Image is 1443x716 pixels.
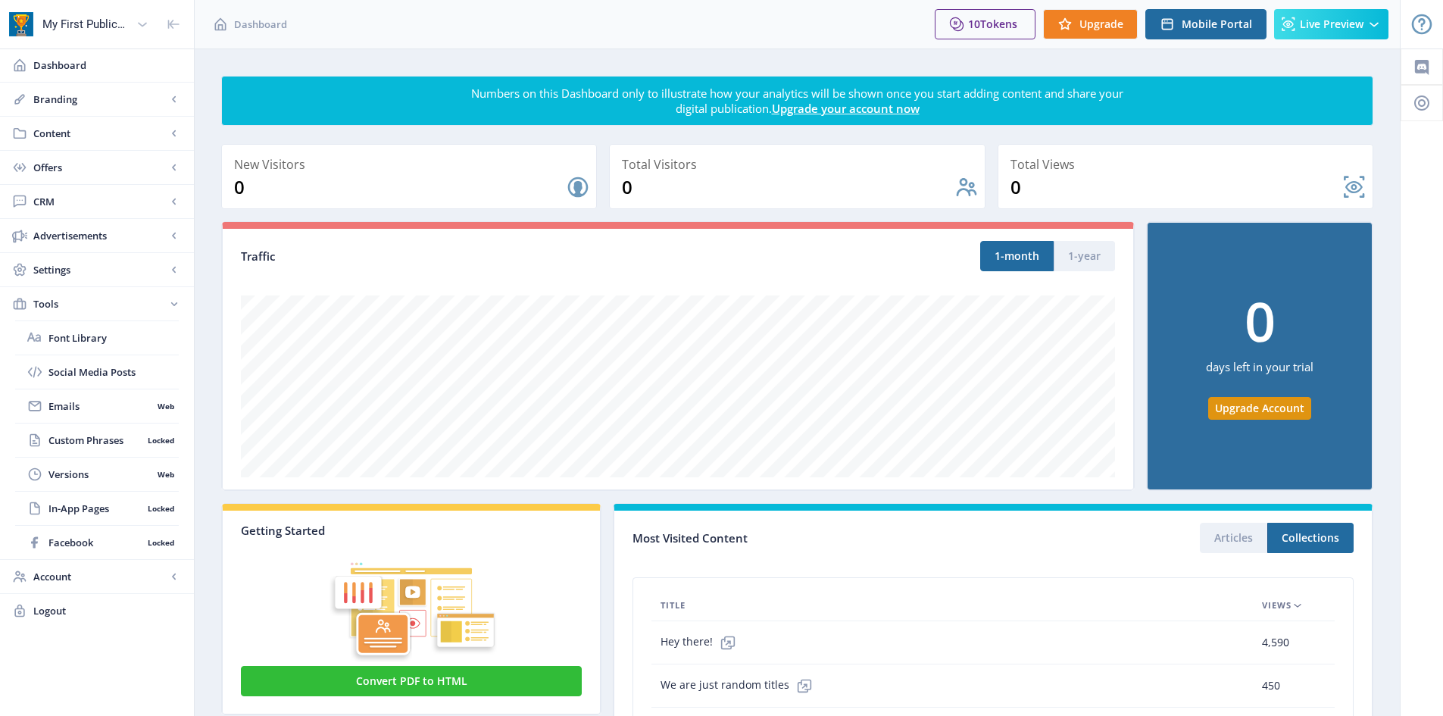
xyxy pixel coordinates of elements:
span: Facebook [48,535,142,550]
a: Font Library [15,321,179,355]
button: Mobile Portal [1145,9,1267,39]
div: New Visitors [234,154,590,175]
a: In-App PagesLocked [15,492,179,525]
span: Tokens [980,17,1017,31]
div: Getting Started [241,523,582,538]
span: Content [33,126,167,141]
button: Articles [1200,523,1267,553]
span: Upgrade [1079,18,1123,30]
span: Settings [33,262,167,277]
div: 0 [1010,175,1342,199]
a: EmailsWeb [15,389,179,423]
button: Convert PDF to HTML [241,666,582,696]
button: Upgrade Account [1208,397,1311,420]
nb-badge: Web [152,467,179,482]
div: 0 [1245,293,1276,348]
div: Total Views [1010,154,1366,175]
nb-badge: Locked [142,501,179,516]
a: FacebookLocked [15,526,179,559]
a: Upgrade your account now [772,101,920,116]
span: Account [33,569,167,584]
nb-badge: Web [152,399,179,414]
div: Total Visitors [622,154,978,175]
span: Advertisements [33,228,167,243]
div: days left in your trial [1206,348,1313,397]
span: Font Library [48,330,179,345]
span: Emails [48,399,152,414]
span: 4,590 [1262,633,1289,652]
div: Traffic [241,248,678,265]
span: Dashboard [33,58,182,73]
button: 10Tokens [935,9,1035,39]
span: 450 [1262,677,1280,695]
span: Live Preview [1300,18,1363,30]
img: graphic [241,538,582,663]
button: Upgrade [1043,9,1138,39]
span: Branding [33,92,167,107]
span: Hey there! [661,627,743,658]
span: We are just random titles [661,671,820,701]
span: Title [661,596,686,614]
span: Views [1262,596,1292,614]
a: VersionsWeb [15,458,179,491]
div: Numbers on this Dashboard only to illustrate how your analytics will be shown once you start addi... [470,86,1125,116]
div: 0 [234,175,566,199]
a: Custom PhrasesLocked [15,424,179,457]
button: Collections [1267,523,1354,553]
span: Dashboard [234,17,287,32]
button: 1-year [1054,241,1115,271]
button: Live Preview [1274,9,1388,39]
nb-badge: Locked [142,535,179,550]
span: Mobile Portal [1182,18,1252,30]
div: 0 [622,175,954,199]
span: In-App Pages [48,501,142,516]
span: Custom Phrases [48,433,142,448]
a: Social Media Posts [15,355,179,389]
img: app-icon.png [9,12,33,36]
div: Most Visited Content [632,527,993,550]
button: 1-month [980,241,1054,271]
span: CRM [33,194,167,209]
span: Versions [48,467,152,482]
span: Social Media Posts [48,364,179,380]
div: My First Publication [42,8,130,41]
span: Offers [33,160,167,175]
nb-badge: Locked [142,433,179,448]
span: Logout [33,603,182,618]
span: Tools [33,296,167,311]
